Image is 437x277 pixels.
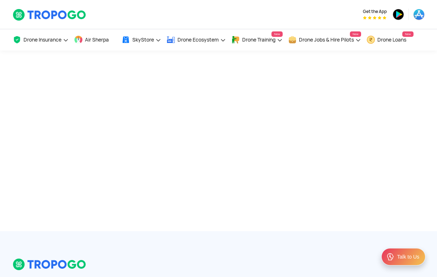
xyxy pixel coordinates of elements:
[367,29,414,51] a: Drone LoansNew
[121,29,161,51] a: SkyStore
[386,252,395,261] img: ic_Support.svg
[23,37,61,43] span: Drone Insurance
[74,29,116,51] a: Air Sherpa
[350,31,361,37] span: New
[13,258,87,270] img: logo
[13,9,87,21] img: TropoGo Logo
[363,16,386,20] img: App Raking
[363,9,387,14] span: Get the App
[85,37,109,43] span: Air Sherpa
[377,37,406,43] span: Drone Loans
[242,37,275,43] span: Drone Training
[177,37,219,43] span: Drone Ecosystem
[299,37,354,43] span: Drone Jobs & Hire Pilots
[231,29,283,51] a: Drone TrainingNew
[271,31,282,37] span: New
[402,31,413,37] span: New
[393,9,404,20] img: playstore
[413,9,425,20] img: appstore
[397,253,419,260] div: Talk to Us
[167,29,226,51] a: Drone Ecosystem
[132,37,154,43] span: SkyStore
[288,29,361,51] a: Drone Jobs & Hire PilotsNew
[13,29,69,51] a: Drone Insurance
